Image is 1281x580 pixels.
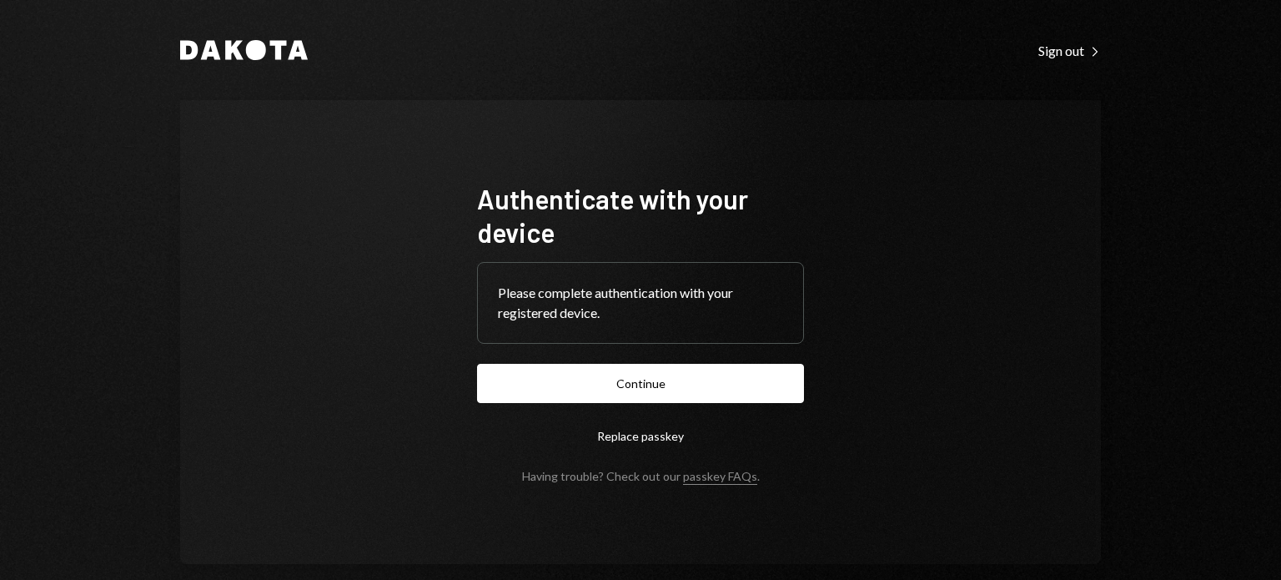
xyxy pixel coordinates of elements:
h1: Authenticate with your device [477,182,804,249]
div: Please complete authentication with your registered device. [498,283,783,323]
a: passkey FAQs [683,469,757,485]
a: Sign out [1038,41,1101,59]
button: Continue [477,364,804,403]
button: Replace passkey [477,416,804,456]
div: Sign out [1038,43,1101,59]
div: Having trouble? Check out our . [522,469,760,483]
